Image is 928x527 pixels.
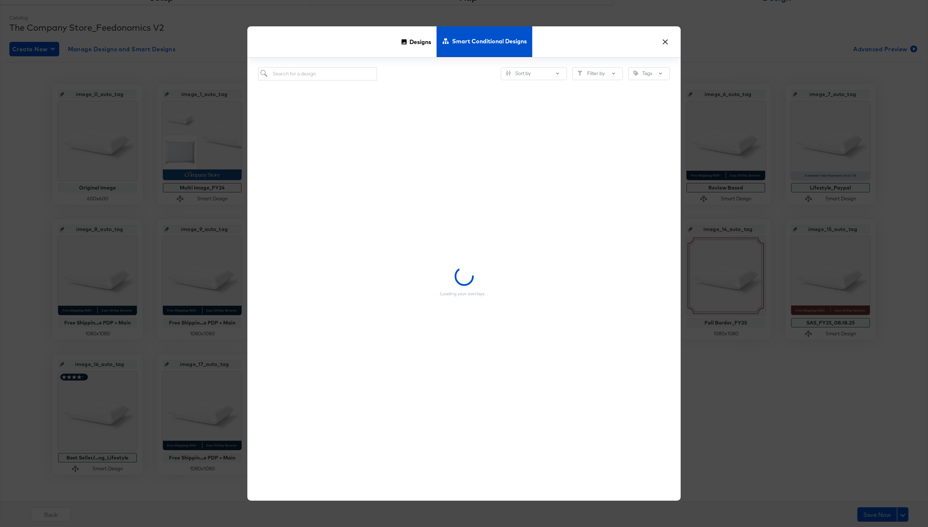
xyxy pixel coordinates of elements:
[258,67,377,80] input: Search for a design
[452,25,527,57] span: Smart Conditional Designs
[577,71,582,76] svg: Filter
[628,67,670,80] button: TagTags
[440,291,488,297] div: Loading your overlays...
[409,26,431,58] span: Designs
[659,34,672,47] button: ×
[506,71,511,76] svg: Sliders
[501,67,567,80] button: SlidersSort by
[572,67,623,80] button: FilterFilter by
[633,71,638,76] svg: Tag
